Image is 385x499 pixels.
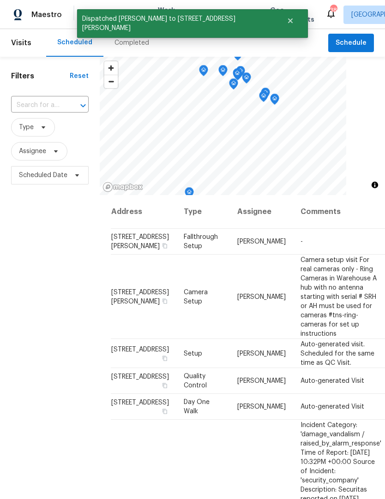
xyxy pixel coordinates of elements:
div: 38 [330,6,337,15]
span: Toggle attribution [372,180,378,190]
button: Open [77,99,90,112]
button: Close [275,12,306,30]
span: [STREET_ADDRESS] [111,374,169,380]
span: [STREET_ADDRESS][PERSON_NAME] [111,234,169,249]
div: Map marker [233,68,242,83]
button: Schedule [328,34,374,53]
span: [PERSON_NAME] [237,378,286,384]
span: [PERSON_NAME] [237,350,286,356]
span: Auto-generated visit. Scheduled for the same time as QC Visit. [301,341,374,366]
span: Work Orders [158,6,181,24]
span: - [301,238,303,245]
span: [PERSON_NAME] [237,404,286,410]
th: Address [111,195,176,229]
span: Quality Control [184,373,207,389]
div: Map marker [229,78,238,93]
span: Schedule [336,37,367,49]
button: Copy Address [161,407,169,416]
div: Map marker [261,88,270,102]
span: Auto-generated Visit [301,378,364,384]
button: Zoom out [104,75,118,88]
div: Completed [114,38,149,48]
span: Assignee [19,147,46,156]
div: Scheduled [57,38,92,47]
div: Map marker [270,94,279,108]
div: Map marker [218,65,228,79]
span: Scheduled Date [19,171,67,180]
span: Auto-generated Visit [301,404,364,410]
div: Map marker [259,91,268,105]
span: Maestro [31,10,62,19]
span: [STREET_ADDRESS] [111,346,169,352]
button: Zoom in [104,61,118,75]
canvas: Map [100,57,346,195]
button: Copy Address [161,354,169,362]
div: Map marker [242,72,251,87]
div: Map marker [236,66,245,80]
input: Search for an address... [11,98,63,113]
span: Camera setup visit For real cameras only - Ring Cameras in Warehouse A hub with no antenna starti... [301,256,377,337]
span: [PERSON_NAME] [237,238,286,245]
button: Toggle attribution [369,179,380,190]
span: Day One Walk [184,399,210,415]
span: [PERSON_NAME] [237,293,286,300]
span: Setup [184,350,202,356]
a: Mapbox homepage [102,182,143,192]
span: Type [19,123,34,132]
span: Geo Assignments [270,6,314,24]
span: [STREET_ADDRESS] [111,399,169,406]
h1: Filters [11,71,70,81]
span: Visits [11,33,31,53]
span: [STREET_ADDRESS][PERSON_NAME] [111,289,169,304]
div: Map marker [199,65,208,79]
div: Reset [70,71,89,81]
span: Dispatched [PERSON_NAME] to [STREET_ADDRESS][PERSON_NAME] [77,9,275,38]
button: Copy Address [161,381,169,390]
th: Assignee [230,195,293,229]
